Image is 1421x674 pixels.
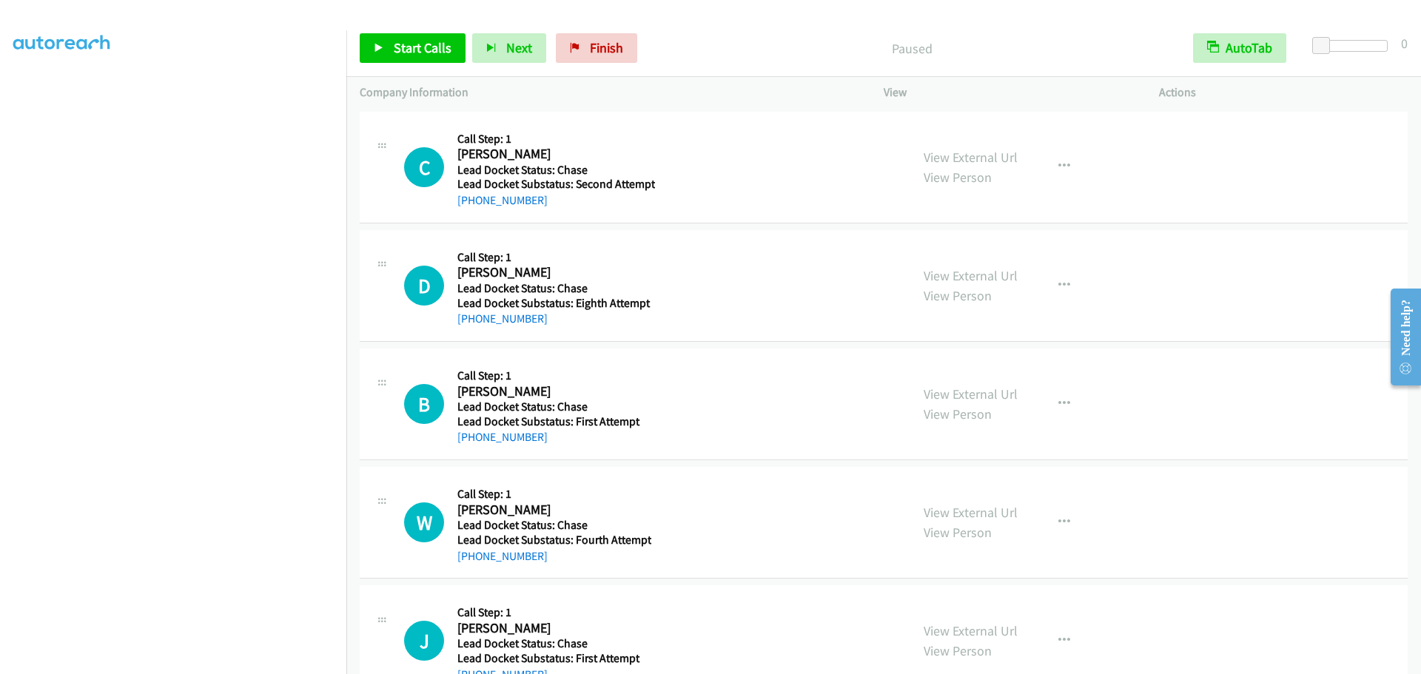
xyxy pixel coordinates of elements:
[457,132,655,146] h5: Call Step: 1
[1193,33,1286,63] button: AutoTab
[924,504,1018,521] a: View External Url
[457,620,651,637] h2: [PERSON_NAME]
[457,383,651,400] h2: [PERSON_NAME]
[457,281,651,296] h5: Lead Docket Status: Chase
[590,39,623,56] span: Finish
[404,502,444,542] h1: W
[457,518,651,533] h5: Lead Docket Status: Chase
[404,621,444,661] h1: J
[404,621,444,661] div: The call is yet to be attempted
[457,487,651,502] h5: Call Step: 1
[457,250,651,265] h5: Call Step: 1
[457,400,651,414] h5: Lead Docket Status: Chase
[457,311,548,326] a: [PHONE_NUMBER]
[924,524,992,541] a: View Person
[457,549,548,563] a: [PHONE_NUMBER]
[1320,40,1388,52] div: Delay between calls (in seconds)
[472,33,546,63] button: Next
[457,296,651,311] h5: Lead Docket Substatus: Eighth Attempt
[924,385,1018,402] a: View External Url
[457,651,651,666] h5: Lead Docket Substatus: First Attempt
[657,38,1166,58] p: Paused
[404,266,444,306] div: The call is yet to be attempted
[457,533,651,547] h5: Lead Docket Substatus: Fourth Attempt
[360,33,466,63] a: Start Calls
[404,147,444,187] h1: C
[457,146,651,163] h2: [PERSON_NAME]
[924,622,1018,639] a: View External Url
[506,39,532,56] span: Next
[924,149,1018,166] a: View External Url
[924,267,1018,284] a: View External Url
[1401,33,1408,53] div: 0
[394,39,451,56] span: Start Calls
[404,502,444,542] div: The call is yet to be attempted
[884,84,1132,101] p: View
[404,266,444,306] h1: D
[924,405,992,422] a: View Person
[556,33,637,63] a: Finish
[924,642,992,659] a: View Person
[457,502,651,519] h2: [PERSON_NAME]
[360,84,857,101] p: Company Information
[404,384,444,424] h1: B
[457,605,651,620] h5: Call Step: 1
[924,287,992,304] a: View Person
[457,177,655,192] h5: Lead Docket Substatus: Second Attempt
[457,193,548,207] a: [PHONE_NUMBER]
[1159,84,1408,101] p: Actions
[457,264,651,281] h2: [PERSON_NAME]
[1378,278,1421,396] iframe: Resource Center
[457,163,655,178] h5: Lead Docket Status: Chase
[457,368,651,383] h5: Call Step: 1
[457,636,651,651] h5: Lead Docket Status: Chase
[924,169,992,186] a: View Person
[457,414,651,429] h5: Lead Docket Substatus: First Attempt
[457,430,548,444] a: [PHONE_NUMBER]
